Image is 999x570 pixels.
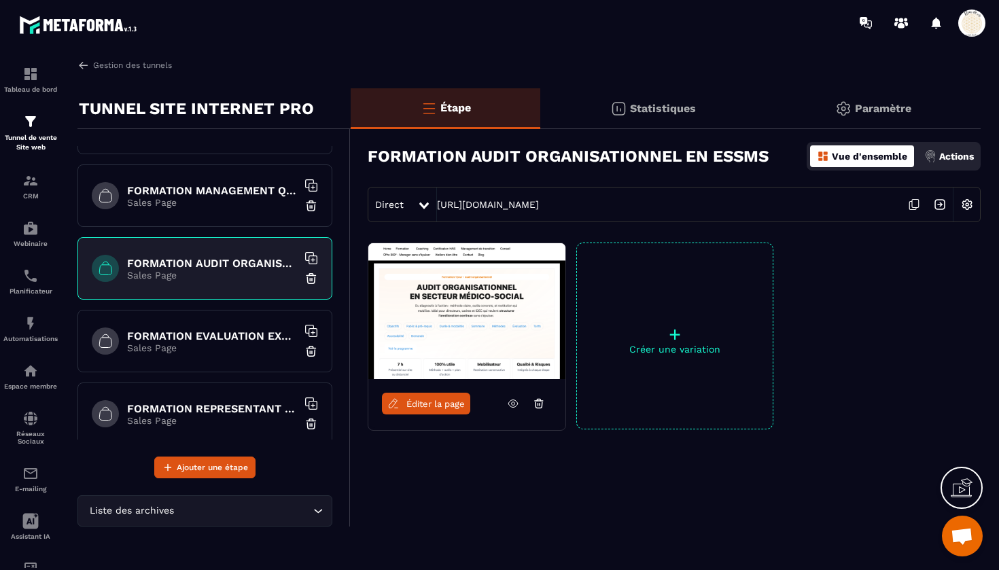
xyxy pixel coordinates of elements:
[154,457,256,478] button: Ajouter une étape
[3,210,58,257] a: automationsautomationsWebinaire
[3,56,58,103] a: formationformationTableau de bord
[3,455,58,503] a: emailemailE-mailing
[77,59,172,71] a: Gestion des tunnels
[437,199,539,210] a: [URL][DOMAIN_NAME]
[3,287,58,295] p: Planificateur
[368,147,769,166] h3: FORMATION AUDIT ORGANISATIONNEL EN ESSMS
[3,86,58,93] p: Tableau de bord
[817,150,829,162] img: dashboard-orange.40269519.svg
[954,192,980,217] img: setting-w.858f3a88.svg
[304,344,318,358] img: trash
[924,150,936,162] img: actions.d6e523a2.png
[304,272,318,285] img: trash
[855,102,911,115] p: Paramètre
[577,325,773,344] p: +
[22,66,39,82] img: formation
[127,402,297,415] h6: FORMATION REPRESENTANT AU CVS
[375,199,404,210] span: Direct
[177,461,248,474] span: Ajouter une étape
[939,151,974,162] p: Actions
[406,399,465,409] span: Éditer la page
[3,400,58,455] a: social-networksocial-networkRéseaux Sociaux
[3,503,58,550] a: Assistant IA
[22,268,39,284] img: scheduler
[304,199,318,213] img: trash
[177,503,310,518] input: Search for option
[22,113,39,130] img: formation
[3,192,58,200] p: CRM
[79,95,314,122] p: TUNNEL SITE INTERNET PRO
[3,485,58,493] p: E-mailing
[304,417,318,431] img: trash
[22,410,39,427] img: social-network
[127,197,297,208] p: Sales Page
[368,243,565,379] img: image
[382,393,470,414] a: Éditer la page
[3,257,58,305] a: schedulerschedulerPlanificateur
[421,100,437,116] img: bars-o.4a397970.svg
[3,103,58,162] a: formationformationTunnel de vente Site web
[630,102,696,115] p: Statistiques
[22,315,39,332] img: automations
[942,516,983,556] div: Ouvrir le chat
[3,240,58,247] p: Webinaire
[77,495,332,527] div: Search for option
[440,101,471,114] p: Étape
[77,59,90,71] img: arrow
[19,12,141,37] img: logo
[835,101,852,117] img: setting-gr.5f69749f.svg
[22,465,39,482] img: email
[3,335,58,342] p: Automatisations
[3,382,58,390] p: Espace membre
[22,173,39,189] img: formation
[127,257,297,270] h6: FORMATION AUDIT ORGANISATIONNEL EN ESSMS
[577,344,773,355] p: Créer une variation
[22,220,39,236] img: automations
[127,329,297,342] h6: FORMATION EVALUATION EXTERNE HAS
[832,151,907,162] p: Vue d'ensemble
[3,533,58,540] p: Assistant IA
[127,184,297,197] h6: FORMATION MANAGEMENT QUALITE ET RISQUES EN ESSMS
[3,353,58,400] a: automationsautomationsEspace membre
[3,162,58,210] a: formationformationCRM
[127,270,297,281] p: Sales Page
[127,415,297,426] p: Sales Page
[86,503,177,518] span: Liste des archives
[610,101,627,117] img: stats.20deebd0.svg
[22,363,39,379] img: automations
[3,305,58,353] a: automationsautomationsAutomatisations
[127,342,297,353] p: Sales Page
[3,430,58,445] p: Réseaux Sociaux
[927,192,953,217] img: arrow-next.bcc2205e.svg
[3,133,58,152] p: Tunnel de vente Site web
